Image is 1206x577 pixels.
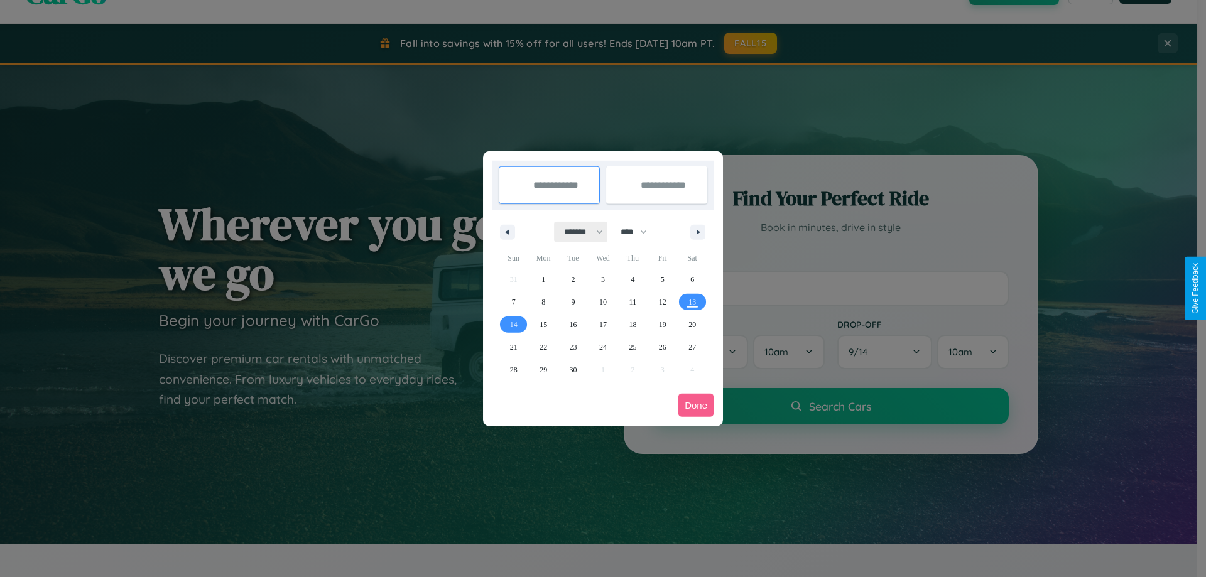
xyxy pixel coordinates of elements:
span: Wed [588,248,617,268]
button: 1 [528,268,558,291]
button: 2 [558,268,588,291]
span: 27 [688,336,696,359]
button: Done [678,394,714,417]
button: 4 [618,268,648,291]
span: 18 [629,313,636,336]
button: 6 [678,268,707,291]
button: 10 [588,291,617,313]
span: 23 [570,336,577,359]
span: 6 [690,268,694,291]
span: 8 [541,291,545,313]
span: 30 [570,359,577,381]
button: 17 [588,313,617,336]
span: 20 [688,313,696,336]
button: 28 [499,359,528,381]
span: 26 [659,336,666,359]
button: 8 [528,291,558,313]
button: 11 [618,291,648,313]
button: 13 [678,291,707,313]
button: 30 [558,359,588,381]
span: 15 [540,313,547,336]
button: 24 [588,336,617,359]
button: 9 [558,291,588,313]
span: 7 [512,291,516,313]
span: Tue [558,248,588,268]
button: 18 [618,313,648,336]
span: 13 [688,291,696,313]
span: Thu [618,248,648,268]
button: 26 [648,336,677,359]
button: 20 [678,313,707,336]
button: 12 [648,291,677,313]
button: 25 [618,336,648,359]
span: 28 [510,359,518,381]
button: 22 [528,336,558,359]
span: 16 [570,313,577,336]
span: 1 [541,268,545,291]
span: 12 [659,291,666,313]
span: 22 [540,336,547,359]
button: 3 [588,268,617,291]
button: 5 [648,268,677,291]
button: 23 [558,336,588,359]
span: 25 [629,336,636,359]
span: 4 [631,268,634,291]
button: 21 [499,336,528,359]
span: 11 [629,291,637,313]
span: Sun [499,248,528,268]
span: 21 [510,336,518,359]
span: 14 [510,313,518,336]
button: 7 [499,291,528,313]
span: 19 [659,313,666,336]
span: Fri [648,248,677,268]
span: 9 [572,291,575,313]
button: 29 [528,359,558,381]
span: 29 [540,359,547,381]
span: Mon [528,248,558,268]
button: 19 [648,313,677,336]
span: 2 [572,268,575,291]
span: Sat [678,248,707,268]
span: 5 [661,268,665,291]
button: 14 [499,313,528,336]
span: 24 [599,336,607,359]
span: 17 [599,313,607,336]
div: Give Feedback [1191,263,1200,314]
button: 27 [678,336,707,359]
span: 3 [601,268,605,291]
button: 16 [558,313,588,336]
span: 10 [599,291,607,313]
button: 15 [528,313,558,336]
